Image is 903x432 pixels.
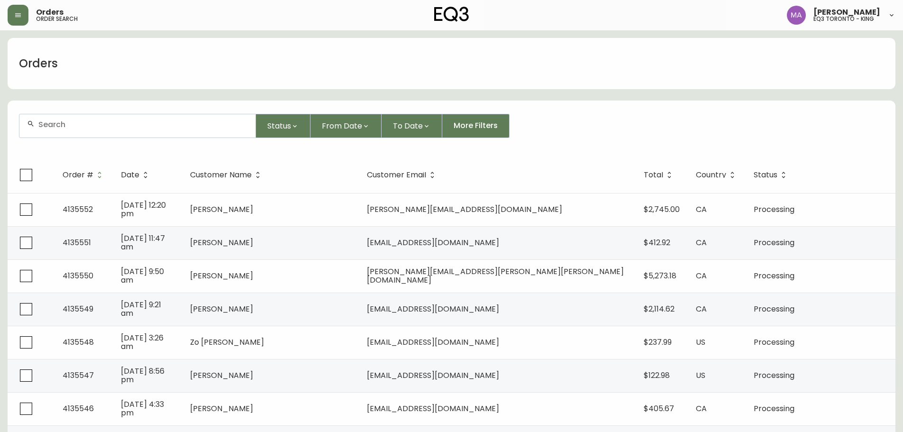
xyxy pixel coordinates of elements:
[190,270,253,281] span: [PERSON_NAME]
[644,303,675,314] span: $2,114.62
[190,171,264,179] span: Customer Name
[644,204,680,215] span: $2,745.00
[696,270,707,281] span: CA
[644,270,676,281] span: $5,273.18
[787,6,806,25] img: 4f0989f25cbf85e7eb2537583095d61e
[121,171,152,179] span: Date
[696,303,707,314] span: CA
[63,370,94,381] span: 4135547
[267,120,291,132] span: Status
[63,303,93,314] span: 4135549
[190,403,253,414] span: [PERSON_NAME]
[813,16,874,22] h5: eq3 toronto - king
[454,120,498,131] span: More Filters
[367,303,499,314] span: [EMAIL_ADDRESS][DOMAIN_NAME]
[36,9,64,16] span: Orders
[442,114,510,138] button: More Filters
[121,200,166,219] span: [DATE] 12:20 pm
[38,120,248,129] input: Search
[367,403,499,414] span: [EMAIL_ADDRESS][DOMAIN_NAME]
[121,332,164,352] span: [DATE] 3:26 am
[696,171,739,179] span: Country
[367,172,426,178] span: Customer Email
[190,337,264,348] span: Zo [PERSON_NAME]
[121,172,139,178] span: Date
[434,7,469,22] img: logo
[754,172,777,178] span: Status
[754,303,794,314] span: Processing
[696,204,707,215] span: CA
[754,337,794,348] span: Processing
[63,403,94,414] span: 4135546
[367,237,499,248] span: [EMAIL_ADDRESS][DOMAIN_NAME]
[367,370,499,381] span: [EMAIL_ADDRESS][DOMAIN_NAME]
[644,237,670,248] span: $412.92
[696,337,705,348] span: US
[382,114,442,138] button: To Date
[121,266,164,285] span: [DATE] 9:50 am
[754,204,794,215] span: Processing
[63,337,94,348] span: 4135548
[644,337,672,348] span: $237.99
[63,237,91,248] span: 4135551
[644,172,663,178] span: Total
[256,114,310,138] button: Status
[63,171,106,179] span: Order #
[367,337,499,348] span: [EMAIL_ADDRESS][DOMAIN_NAME]
[63,204,93,215] span: 4135552
[813,9,880,16] span: [PERSON_NAME]
[696,237,707,248] span: CA
[393,120,423,132] span: To Date
[754,370,794,381] span: Processing
[754,403,794,414] span: Processing
[36,16,78,22] h5: order search
[644,403,674,414] span: $405.67
[754,171,790,179] span: Status
[644,171,675,179] span: Total
[19,55,58,72] h1: Orders
[190,172,252,178] span: Customer Name
[367,204,562,215] span: [PERSON_NAME][EMAIL_ADDRESS][DOMAIN_NAME]
[644,370,670,381] span: $122.98
[310,114,382,138] button: From Date
[63,270,93,281] span: 4135550
[121,299,161,319] span: [DATE] 9:21 am
[190,303,253,314] span: [PERSON_NAME]
[754,270,794,281] span: Processing
[63,172,93,178] span: Order #
[322,120,362,132] span: From Date
[190,204,253,215] span: [PERSON_NAME]
[121,233,165,252] span: [DATE] 11:47 am
[696,172,726,178] span: Country
[754,237,794,248] span: Processing
[190,370,253,381] span: [PERSON_NAME]
[367,171,438,179] span: Customer Email
[190,237,253,248] span: [PERSON_NAME]
[121,399,164,418] span: [DATE] 4:33 pm
[696,370,705,381] span: US
[696,403,707,414] span: CA
[367,266,624,285] span: [PERSON_NAME][EMAIL_ADDRESS][PERSON_NAME][PERSON_NAME][DOMAIN_NAME]
[121,366,164,385] span: [DATE] 8:56 pm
